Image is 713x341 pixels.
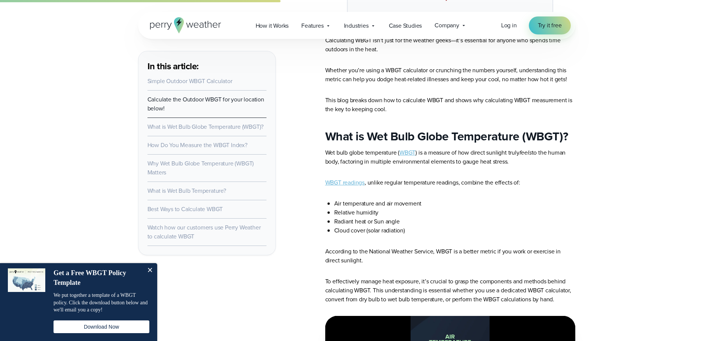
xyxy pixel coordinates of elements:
strong: What is Wet Bulb Globe Temperature (WBGT)? [325,127,569,145]
li: Relative humidity [334,208,575,217]
p: This blog breaks down how to calculate WBGT and shows why calculating WBGT measurement is the key... [325,96,575,114]
span: Case Studies [389,21,422,30]
p: , unlike regular temperature readings, combine the effects of: [325,178,575,187]
span: Features [301,21,323,30]
p: Calculating WBGT isn’t just for the weather geeks—it’s essential for anyone who spends time outdo... [325,36,575,54]
li: Cloud cover (solar radiation) [334,226,575,235]
button: Close [142,263,157,278]
h4: Get a Free WBGT Policy Template [54,268,141,287]
span: How it Works [256,21,289,30]
p: Whether you’re using a WBGT calculator or crunching the numbers yourself, understanding this metr... [325,66,575,84]
a: WBGT [399,148,415,157]
li: Radiant heat or Sun angle [334,217,575,226]
a: What is Wet Bulb Temperature? [147,186,226,195]
p: Wet bulb globe temperature ( ) is a measure of how direct sunlight truly to the human body, facto... [325,148,575,166]
a: Simple Outdoor WBGT Calculator [147,77,232,85]
li: Air temperature and air movement [334,199,575,208]
a: Why Wet Bulb Globe Temperature (WBGT) Matters [147,159,254,177]
p: To effectively manage heat exposure, it’s crucial to grasp the components and methods behind calc... [325,277,575,304]
a: WBGT readings [325,178,365,187]
a: Calculate the Outdoor WBGT for your location below! [147,95,264,113]
a: How Do You Measure the WBGT Index? [147,141,247,149]
span: Company [435,21,459,30]
span: Try it free [538,21,562,30]
img: dialog featured image [8,268,45,292]
a: How it Works [249,18,295,33]
em: feels [519,148,532,157]
a: Case Studies [383,18,429,33]
a: Try it free [529,16,571,34]
span: Industries [344,21,369,30]
h3: In this article: [147,60,266,72]
a: Watch how our customers use Perry Weather to calculate WBGT [147,223,261,241]
button: Download Now [54,320,149,333]
a: Log in [501,21,517,30]
a: What is Wet Bulb Globe Temperature (WBGT)? [147,122,264,131]
a: Best Ways to Calculate WBGT [147,205,223,213]
p: According to the National Weather Service, WBGT is a better metric if you work or exercise in dir... [325,247,575,265]
p: We put together a template of a WBGT policy. Click the download button below and we'll email you ... [54,292,149,314]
